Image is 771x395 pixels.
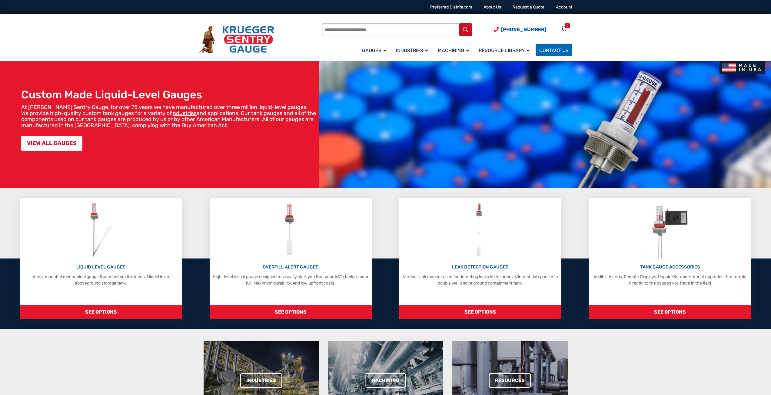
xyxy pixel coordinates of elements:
span: Machining [438,48,469,53]
a: industries [173,110,197,117]
div: 0 [567,23,568,28]
h1: Custom Made Liquid-Level Gauges [21,88,316,101]
a: Account [556,5,572,10]
a: Liquid Level Gauges LIQUID LEVEL GAUGES A top-mounted mechanical gauge that monitors the level of... [20,198,182,319]
img: Made In USA [719,61,765,74]
a: Resources [489,373,531,388]
a: Machining [434,43,475,57]
a: Phone Number (920) 434-8860 [494,26,546,33]
p: OVERFILL ALERT GAUGES [213,264,368,271]
img: Overfill Alert Gauges [277,201,304,258]
a: Preferred Distributors [430,5,472,10]
a: Gauges [358,43,392,57]
p: LIQUID LEVEL GAUGES [23,264,179,271]
a: About Us [484,5,501,10]
a: VIEW ALL GAUGES [21,136,82,151]
span: SEE OPTIONS [210,305,371,319]
p: Audible Alarms, Remote Displays, Repair Kits, and Material Upgrades that retrofit directly to the... [592,274,748,286]
span: SEE OPTIONS [589,305,751,319]
a: Industries [240,373,282,388]
img: Leak Detection Gauges [468,201,492,258]
span: Industries [396,48,428,53]
span: SEE OPTIONS [399,305,561,319]
p: Vertical leak monitor used for detecting leaks in the annular/interstitial space of a double wall... [402,274,558,286]
a: Overfill Alert Gauges OVERFILL ALERT GAUGES High-level visual gauge designed to visually alert yo... [210,198,371,319]
span: Resource Library [479,48,530,53]
span: Gauges [362,48,386,53]
img: Liquid Level Gauges [85,201,117,258]
span: [PHONE_NUMBER] [501,27,546,32]
a: Tank Gauge Accessories TANK GAUGE ACCESSORIES Audible Alarms, Remote Displays, Repair Kits, and M... [589,198,751,319]
p: At [PERSON_NAME] Sentry Gauge, for over 75 years we have manufactured over three million liquid-l... [21,104,316,128]
p: TANK GAUGE ACCESSORIES [592,264,748,271]
p: A top-mounted mechanical gauge that monitors the level of liquid in an aboveground storage tank. [23,274,179,286]
a: Leak Detection Gauges LEAK DETECTION GAUGES Vertical leak monitor used for detecting leaks in the... [399,198,561,319]
img: Tank Gauge Accessories [646,201,694,258]
img: Krueger Sentry Gauge [199,26,274,54]
a: Machining [365,373,406,388]
p: LEAK DETECTION GAUGES [402,264,558,271]
img: bg_hero_bannerksentry [319,61,771,188]
a: Contact Us [536,44,572,56]
a: Request a Quote [513,5,544,10]
p: High-level visual gauge designed to visually alert you that your AST (tank) is near full. Maximum... [213,274,368,286]
span: SEE OPTIONS [20,305,182,319]
a: Industries [392,43,434,57]
a: Resource Library [475,43,536,57]
span: Contact Us [539,48,569,53]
